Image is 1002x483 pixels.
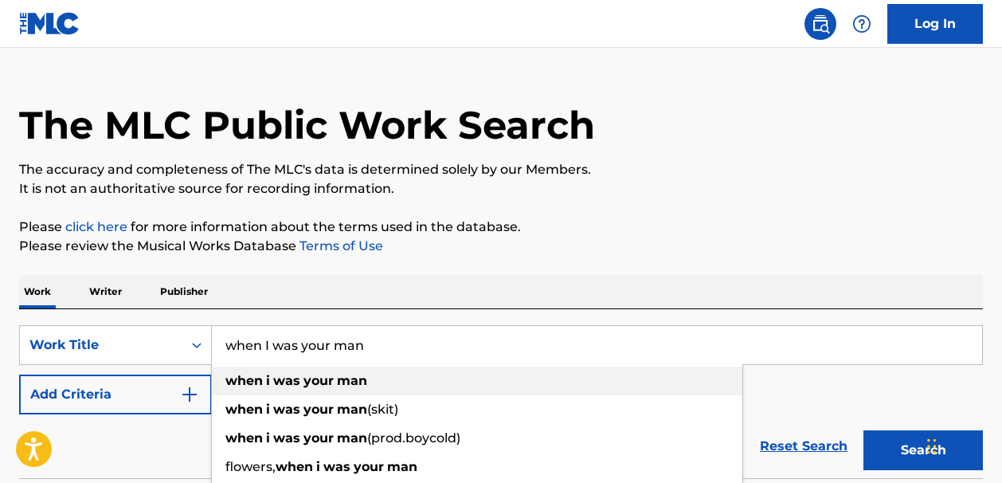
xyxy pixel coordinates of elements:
[303,402,334,417] strong: your
[19,325,983,478] form: Search Form
[887,4,983,44] a: Log In
[303,373,334,388] strong: your
[19,375,212,414] button: Add Criteria
[303,430,334,446] strong: your
[19,179,983,198] p: It is not an authoritative source for recording information.
[367,402,398,417] span: (skit)
[19,12,80,35] img: MLC Logo
[296,238,383,253] a: Terms of Use
[387,459,417,474] strong: man
[19,218,983,237] p: Please for more information about the terms used in the database.
[811,14,830,33] img: search
[273,430,300,446] strong: was
[846,8,878,40] div: Help
[367,430,460,446] span: (prod.boycold)
[84,275,127,308] p: Writer
[337,430,367,446] strong: man
[266,430,270,446] strong: i
[927,422,937,470] div: Drag
[155,275,213,308] p: Publisher
[273,373,300,388] strong: was
[65,219,127,234] a: click here
[266,402,270,417] strong: i
[266,373,270,388] strong: i
[29,336,173,355] div: Work Title
[273,402,300,417] strong: was
[323,459,350,474] strong: was
[863,430,983,470] button: Search
[852,14,871,33] img: help
[19,275,56,308] p: Work
[19,101,595,149] h1: The MLC Public Work Search
[922,406,1002,483] iframe: Chat Widget
[19,160,983,179] p: The accuracy and completeness of The MLC's data is determined solely by our Members.
[752,429,855,464] a: Reset Search
[804,8,836,40] a: Public Search
[337,402,367,417] strong: man
[225,402,263,417] strong: when
[316,459,320,474] strong: i
[19,237,983,256] p: Please review the Musical Works Database
[354,459,384,474] strong: your
[225,373,263,388] strong: when
[337,373,367,388] strong: man
[225,430,263,446] strong: when
[225,459,276,474] span: flowers,
[276,459,313,474] strong: when
[180,385,199,404] img: 9d2ae6d4665cec9f34b9.svg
